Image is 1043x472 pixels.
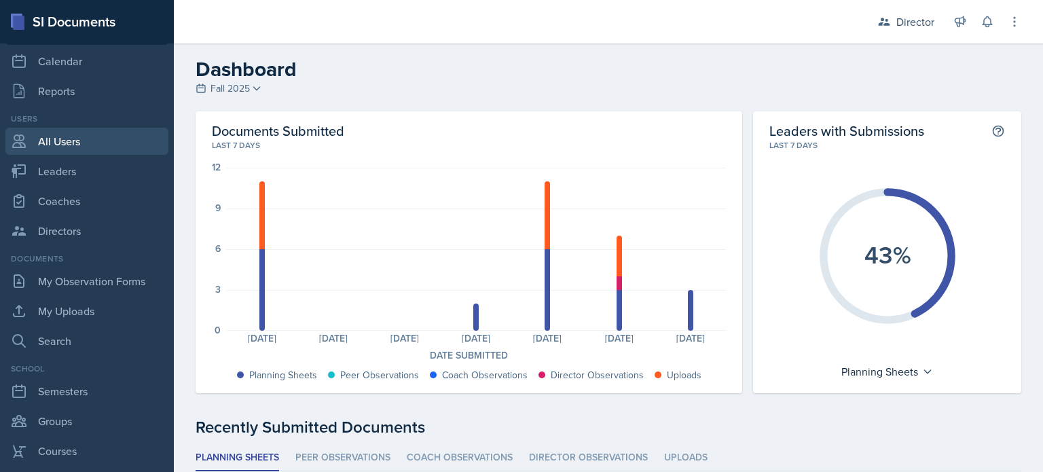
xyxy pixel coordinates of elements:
li: Planning Sheets [196,445,279,471]
div: 6 [215,244,221,253]
li: Coach Observations [407,445,513,471]
text: 43% [864,237,911,272]
a: Search [5,327,168,355]
div: [DATE] [441,333,512,343]
div: 9 [215,203,221,213]
div: [DATE] [226,333,297,343]
div: School [5,363,168,375]
a: Semesters [5,378,168,405]
h2: Dashboard [196,57,1021,81]
a: My Observation Forms [5,268,168,295]
div: [DATE] [297,333,369,343]
a: Reports [5,77,168,105]
div: Director Observations [551,368,644,382]
div: Coach Observations [442,368,528,382]
div: 12 [212,162,221,172]
li: Peer Observations [295,445,390,471]
li: Uploads [664,445,708,471]
div: Recently Submitted Documents [196,415,1021,439]
a: Groups [5,407,168,435]
span: Fall 2025 [211,81,250,96]
h2: Documents Submitted [212,122,726,139]
div: Uploads [667,368,701,382]
div: Planning Sheets [249,368,317,382]
div: Last 7 days [769,139,1005,151]
a: Coaches [5,187,168,215]
a: Calendar [5,48,168,75]
div: 0 [215,325,221,335]
li: Director Observations [529,445,648,471]
div: [DATE] [512,333,583,343]
div: Date Submitted [212,348,726,363]
div: [DATE] [583,333,655,343]
a: Leaders [5,158,168,185]
a: All Users [5,128,168,155]
div: Planning Sheets [835,361,940,382]
div: Last 7 days [212,139,726,151]
a: Directors [5,217,168,244]
div: Documents [5,253,168,265]
div: Peer Observations [340,368,419,382]
div: Director [896,14,934,30]
div: 3 [215,285,221,294]
h2: Leaders with Submissions [769,122,924,139]
a: Courses [5,437,168,465]
div: Users [5,113,168,125]
div: [DATE] [369,333,440,343]
a: My Uploads [5,297,168,325]
div: [DATE] [655,333,726,343]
